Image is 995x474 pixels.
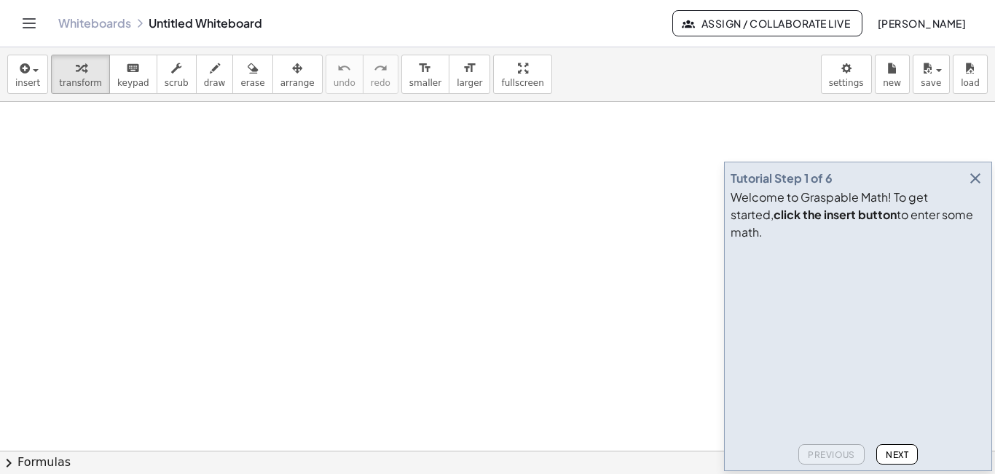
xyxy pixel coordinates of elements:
span: Assign / Collaborate Live [685,17,850,30]
button: fullscreen [493,55,551,94]
button: format_sizesmaller [401,55,449,94]
button: keyboardkeypad [109,55,157,94]
span: settings [829,78,864,88]
i: undo [337,60,351,77]
span: scrub [165,78,189,88]
span: new [883,78,901,88]
button: draw [196,55,234,94]
i: redo [374,60,388,77]
span: arrange [280,78,315,88]
span: smaller [409,78,441,88]
div: Welcome to Graspable Math! To get started, to enter some math. [731,189,986,241]
i: format_size [418,60,432,77]
span: load [961,78,980,88]
b: click the insert button [774,207,897,222]
span: redo [371,78,390,88]
button: transform [51,55,110,94]
button: save [913,55,950,94]
a: Whiteboards [58,16,131,31]
button: Toggle navigation [17,12,41,35]
span: insert [15,78,40,88]
button: redoredo [363,55,398,94]
button: format_sizelarger [449,55,490,94]
button: arrange [272,55,323,94]
button: erase [232,55,272,94]
div: Tutorial Step 1 of 6 [731,170,833,187]
span: save [921,78,941,88]
button: insert [7,55,48,94]
span: transform [59,78,102,88]
span: larger [457,78,482,88]
i: format_size [463,60,476,77]
button: new [875,55,910,94]
button: [PERSON_NAME] [865,10,978,36]
button: settings [821,55,872,94]
span: draw [204,78,226,88]
button: load [953,55,988,94]
i: keyboard [126,60,140,77]
span: Next [886,449,908,460]
span: [PERSON_NAME] [877,17,966,30]
span: undo [334,78,355,88]
span: fullscreen [501,78,543,88]
button: undoundo [326,55,363,94]
span: erase [240,78,264,88]
span: keypad [117,78,149,88]
button: Next [876,444,918,465]
button: Assign / Collaborate Live [672,10,862,36]
button: scrub [157,55,197,94]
